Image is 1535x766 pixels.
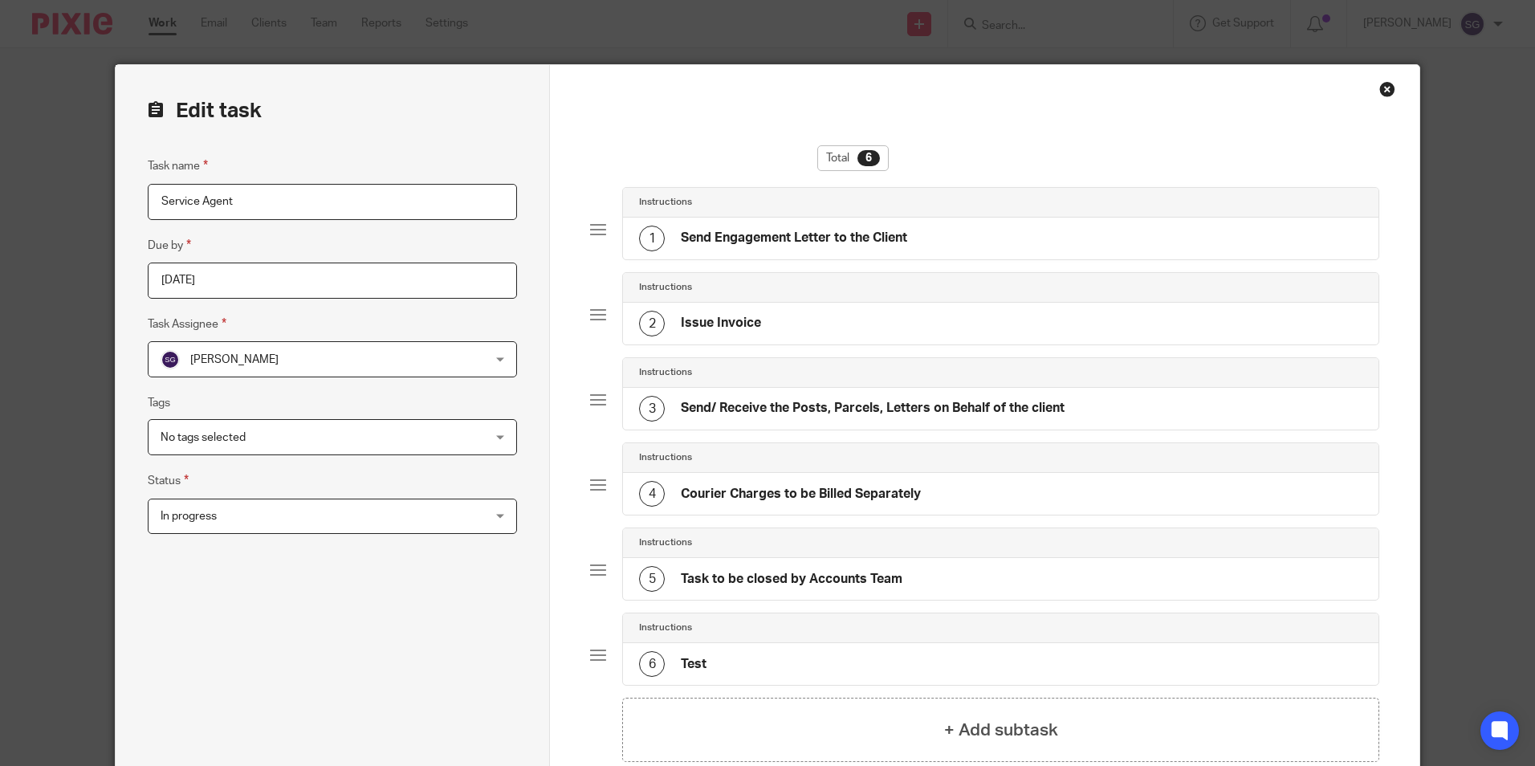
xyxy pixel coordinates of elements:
label: Due by [148,236,191,255]
h4: Instructions [639,451,692,464]
span: In progress [161,511,217,522]
span: No tags selected [161,432,246,443]
div: 2 [639,311,665,336]
span: [PERSON_NAME] [190,354,279,365]
label: Status [148,471,189,490]
h4: Instructions [639,536,692,549]
h4: Send/ Receive the Posts, Parcels, Letters on Behalf of the client [681,400,1065,417]
label: Task Assignee [148,315,226,333]
h4: Instructions [639,196,692,209]
h4: Send Engagement Letter to the Client [681,230,907,247]
h4: Instructions [639,621,692,634]
h4: Test [681,656,706,673]
h4: Task to be closed by Accounts Team [681,571,902,588]
div: 1 [639,226,665,251]
div: 6 [857,150,880,166]
div: Close this dialog window [1379,81,1395,97]
div: 5 [639,566,665,592]
h4: + Add subtask [944,718,1058,743]
div: 3 [639,396,665,422]
div: 4 [639,481,665,507]
h4: Issue Invoice [681,315,761,332]
h4: Courier Charges to be Billed Separately [681,486,921,503]
h4: Instructions [639,366,692,379]
input: Pick a date [148,263,517,299]
label: Tags [148,395,170,411]
div: 6 [639,651,665,677]
h4: Instructions [639,281,692,294]
img: svg%3E [161,350,180,369]
div: Total [817,145,889,171]
h2: Edit task [148,97,517,124]
label: Task name [148,157,208,175]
